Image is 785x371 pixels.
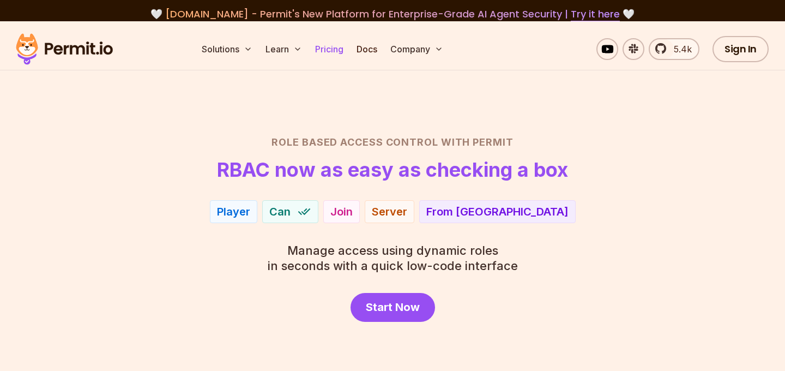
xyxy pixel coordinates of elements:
[441,135,514,150] span: with Permit
[667,43,692,56] span: 5.4k
[372,204,407,219] div: Server
[217,204,250,219] div: Player
[269,204,291,219] span: Can
[330,204,353,219] div: Join
[386,38,448,60] button: Company
[268,243,518,258] span: Manage access using dynamic roles
[649,38,699,60] a: 5.4k
[268,243,518,273] p: in seconds with a quick low-code interface
[197,38,257,60] button: Solutions
[311,38,348,60] a: Pricing
[165,7,620,21] span: [DOMAIN_NAME] - Permit's New Platform for Enterprise-Grade AI Agent Security |
[261,38,306,60] button: Learn
[26,135,759,150] h2: Role Based Access Control
[351,293,435,322] a: Start Now
[26,7,759,22] div: 🤍 🤍
[571,7,620,21] a: Try it here
[352,38,382,60] a: Docs
[217,159,568,181] h1: RBAC now as easy as checking a box
[366,300,420,315] span: Start Now
[426,204,569,219] div: From [GEOGRAPHIC_DATA]
[712,36,769,62] a: Sign In
[11,31,118,68] img: Permit logo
